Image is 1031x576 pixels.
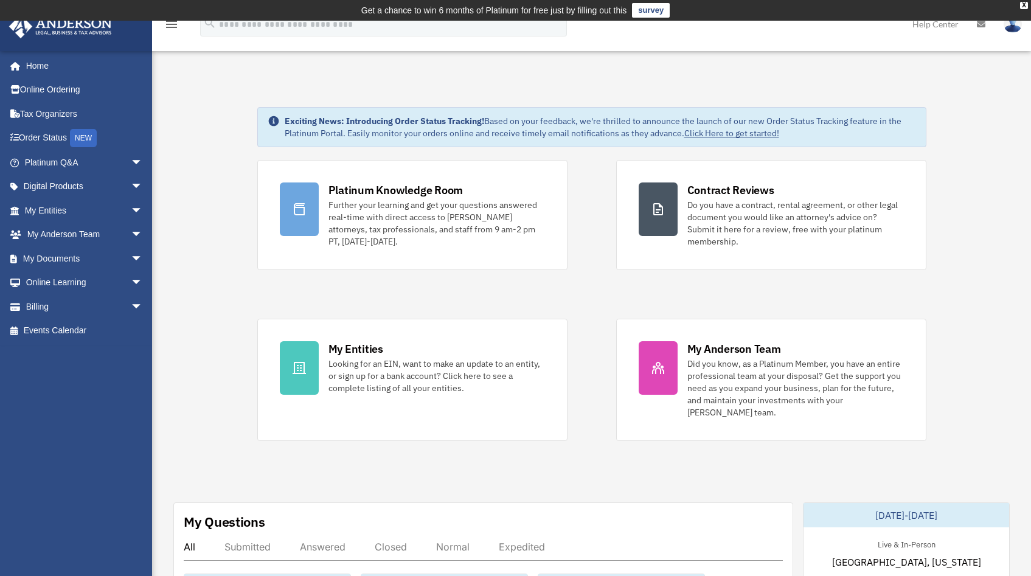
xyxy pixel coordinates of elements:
[1020,2,1028,9] div: close
[687,358,904,418] div: Did you know, as a Platinum Member, you have an entire professional team at your disposal? Get th...
[1004,15,1022,33] img: User Pic
[684,128,779,139] a: Click Here to get started!
[285,116,484,127] strong: Exciting News: Introducing Order Status Tracking!
[328,199,545,248] div: Further your learning and get your questions answered real-time with direct access to [PERSON_NAM...
[131,198,155,223] span: arrow_drop_down
[131,271,155,296] span: arrow_drop_down
[687,199,904,248] div: Do you have a contract, rental agreement, or other legal document you would like an attorney's ad...
[285,115,916,139] div: Based on your feedback, we're thrilled to announce the launch of our new Order Status Tracking fe...
[184,541,195,553] div: All
[131,246,155,271] span: arrow_drop_down
[9,294,161,319] a: Billingarrow_drop_down
[632,3,670,18] a: survey
[131,150,155,175] span: arrow_drop_down
[832,555,981,569] span: [GEOGRAPHIC_DATA], [US_STATE]
[224,541,271,553] div: Submitted
[328,182,463,198] div: Platinum Knowledge Room
[164,17,179,32] i: menu
[9,150,161,175] a: Platinum Q&Aarrow_drop_down
[616,319,926,441] a: My Anderson Team Did you know, as a Platinum Member, you have an entire professional team at your...
[804,503,1009,527] div: [DATE]-[DATE]
[257,160,568,270] a: Platinum Knowledge Room Further your learning and get your questions answered real-time with dire...
[5,15,116,38] img: Anderson Advisors Platinum Portal
[499,541,545,553] div: Expedited
[9,271,161,295] a: Online Learningarrow_drop_down
[9,54,155,78] a: Home
[9,246,161,271] a: My Documentsarrow_drop_down
[9,319,161,343] a: Events Calendar
[9,198,161,223] a: My Entitiesarrow_drop_down
[9,102,161,126] a: Tax Organizers
[131,294,155,319] span: arrow_drop_down
[164,21,179,32] a: menu
[328,341,383,356] div: My Entities
[687,341,781,356] div: My Anderson Team
[257,319,568,441] a: My Entities Looking for an EIN, want to make an update to an entity, or sign up for a bank accoun...
[868,537,945,550] div: Live & In-Person
[375,541,407,553] div: Closed
[203,16,217,30] i: search
[361,3,627,18] div: Get a chance to win 6 months of Platinum for free just by filling out this
[131,175,155,200] span: arrow_drop_down
[70,129,97,147] div: NEW
[9,126,161,151] a: Order StatusNEW
[184,513,265,531] div: My Questions
[131,223,155,248] span: arrow_drop_down
[687,182,774,198] div: Contract Reviews
[9,223,161,247] a: My Anderson Teamarrow_drop_down
[300,541,345,553] div: Answered
[9,78,161,102] a: Online Ordering
[436,541,470,553] div: Normal
[616,160,926,270] a: Contract Reviews Do you have a contract, rental agreement, or other legal document you would like...
[9,175,161,199] a: Digital Productsarrow_drop_down
[328,358,545,394] div: Looking for an EIN, want to make an update to an entity, or sign up for a bank account? Click her...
